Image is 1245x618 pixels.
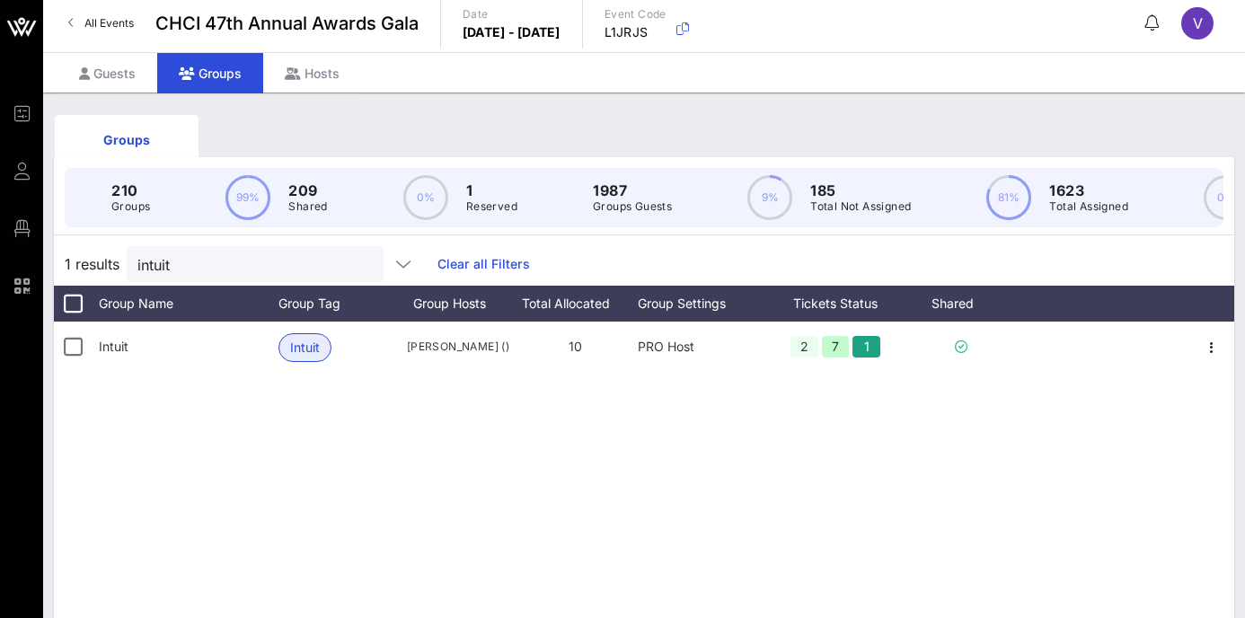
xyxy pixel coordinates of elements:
[290,334,320,361] span: Intuit
[57,9,145,38] a: All Events
[764,286,907,322] div: Tickets Status
[263,53,361,93] div: Hosts
[404,338,512,356] span: [PERSON_NAME] ()
[111,180,150,201] p: 210
[810,180,911,201] p: 185
[288,180,327,201] p: 209
[99,286,278,322] div: Group Name
[638,322,764,372] div: PRO Host
[593,198,672,216] p: Groups Guests
[157,53,263,93] div: Groups
[907,286,1015,322] div: Shared
[810,198,911,216] p: Total Not Assigned
[278,286,404,322] div: Group Tag
[84,16,134,30] span: All Events
[463,23,561,41] p: [DATE] - [DATE]
[822,336,850,358] div: 7
[437,254,530,274] a: Clear all Filters
[593,180,672,201] p: 1987
[1049,180,1128,201] p: 1623
[512,286,638,322] div: Total Allocated
[1049,198,1128,216] p: Total Assigned
[57,53,157,93] div: Guests
[466,180,517,201] p: 1
[466,198,517,216] p: Reserved
[404,286,512,322] div: Group Hosts
[605,5,667,23] p: Event Code
[99,339,128,354] span: Intuit
[288,198,327,216] p: Shared
[155,10,419,37] span: CHCI 47th Annual Awards Gala
[68,130,185,149] div: Groups
[463,5,561,23] p: Date
[790,336,818,358] div: 2
[111,198,150,216] p: Groups
[1193,14,1203,32] span: V
[638,286,764,322] div: Group Settings
[569,339,582,354] span: 10
[1181,7,1214,40] div: V
[65,253,119,275] span: 1 results
[852,336,880,358] div: 1
[605,23,667,41] p: L1JRJS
